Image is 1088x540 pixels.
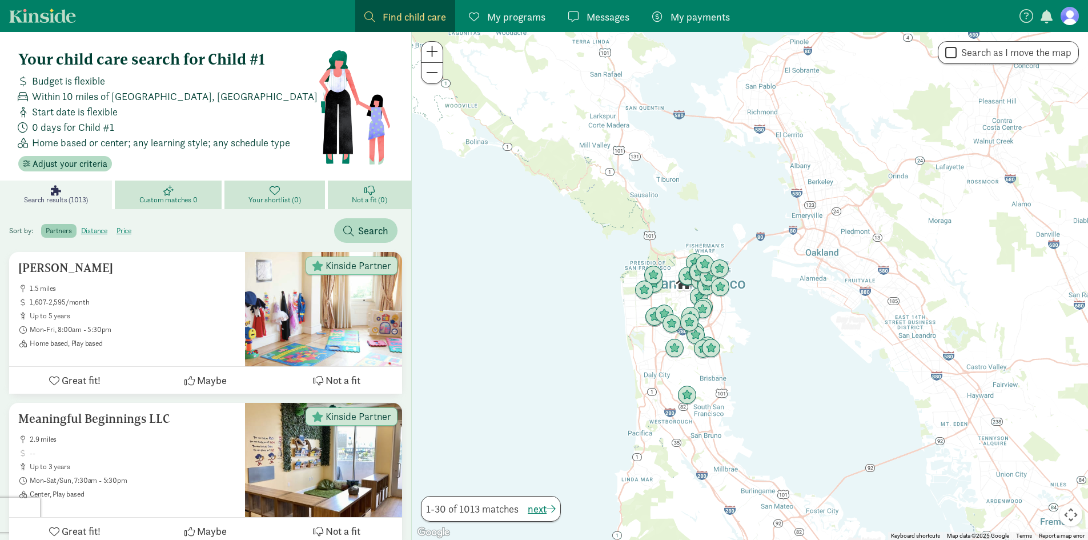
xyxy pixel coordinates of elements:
span: Search results (1013) [24,195,88,205]
a: Open this area in Google Maps (opens a new window) [415,525,452,540]
span: Maybe [197,373,227,388]
button: Keyboard shortcuts [891,532,940,540]
a: Report a map error [1039,533,1085,539]
span: My programs [487,9,545,25]
div: Click to see details [685,322,705,342]
div: Click to see details [677,386,697,405]
span: Messages [587,9,629,25]
div: Click to see details [699,268,718,287]
span: Maybe [197,523,227,539]
div: Click to see details [694,298,713,317]
a: Custom matches 0 [115,181,224,209]
label: price [112,224,136,238]
span: My payments [671,9,730,25]
span: 1.5 miles [30,284,236,293]
div: Click to see details [662,314,681,334]
span: Start date is flexible [32,104,118,119]
div: Click to see details [655,305,674,324]
span: up to 3 years [30,462,236,471]
div: Click to see details [710,259,729,279]
span: Center, Play based [30,490,236,499]
span: Not a fit [326,523,360,539]
div: Click to see details [644,274,664,294]
span: Kinside Partner [326,261,391,271]
span: Great fit! [62,523,101,539]
a: Not a fit (0) [328,181,411,209]
div: Click to see details [710,278,730,297]
span: Adjust your criteria [33,157,107,171]
span: 1,607-2,595/month [30,298,236,307]
div: Click to see details [685,253,705,273]
img: Google [415,525,452,540]
span: Search [358,223,388,238]
div: Click to see details [680,313,699,333]
div: Click to see details [697,277,716,297]
div: Click to see details [644,266,663,285]
label: Search as I move the map [957,46,1071,59]
div: Click to see details [686,326,705,345]
div: Click to see details [635,281,654,300]
span: Find child care [383,9,446,25]
label: distance [77,224,112,238]
span: Home based, Play based [30,339,236,348]
button: Great fit! [9,367,140,394]
span: Your shortlist (0) [248,195,300,205]
h5: [PERSON_NAME] [18,261,236,275]
span: Custom matches 0 [139,195,198,205]
a: Kinside [9,9,76,23]
div: Click to see details [645,307,664,327]
span: Not a fit (0) [352,195,387,205]
span: Sort by: [9,226,39,235]
div: Click to see details [693,300,712,319]
button: next [528,501,556,517]
span: 0 days for Child #1 [32,119,114,135]
span: Mon-Fri, 8:00am - 5:30pm [30,325,236,334]
span: 2.9 miles [30,435,236,444]
div: Click to see details [678,267,697,287]
span: Home based or center; any learning style; any schedule type [32,135,290,150]
div: Click to see details [701,339,721,358]
div: Click to see details [674,274,693,293]
div: Click to see details [698,337,717,356]
a: Your shortlist (0) [224,181,328,209]
div: Click to see details [689,287,709,307]
div: Click to see details [693,339,713,359]
div: Click to see details [681,307,700,326]
span: up to 5 years [30,311,236,321]
span: Mon-Sat/Sun, 7:30am - 5:30pm [30,476,236,485]
span: Within 10 miles of [GEOGRAPHIC_DATA], [GEOGRAPHIC_DATA] [32,89,318,104]
a: Terms (opens in new tab) [1016,533,1032,539]
div: Click to see details [695,255,714,274]
button: Map camera controls [1059,503,1082,526]
div: Click to see details [678,267,697,286]
span: Great fit! [62,373,101,388]
button: Not a fit [271,367,402,394]
button: Maybe [140,367,271,394]
span: Budget is flexible [32,73,105,89]
h5: Meaningful Beginnings LLC [18,412,236,426]
label: partners [41,224,76,238]
span: 1-30 of 1013 matches [426,501,519,517]
span: Not a fit [326,373,360,388]
span: Kinside Partner [326,411,391,422]
h4: Your child care search for Child #1 [18,50,318,69]
button: Adjust your criteria [18,156,112,172]
div: Click to see details [689,263,708,282]
div: Click to see details [665,339,684,358]
span: Map data ©2025 Google [947,533,1009,539]
div: Click to see details [688,262,708,282]
button: Search [334,218,398,243]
